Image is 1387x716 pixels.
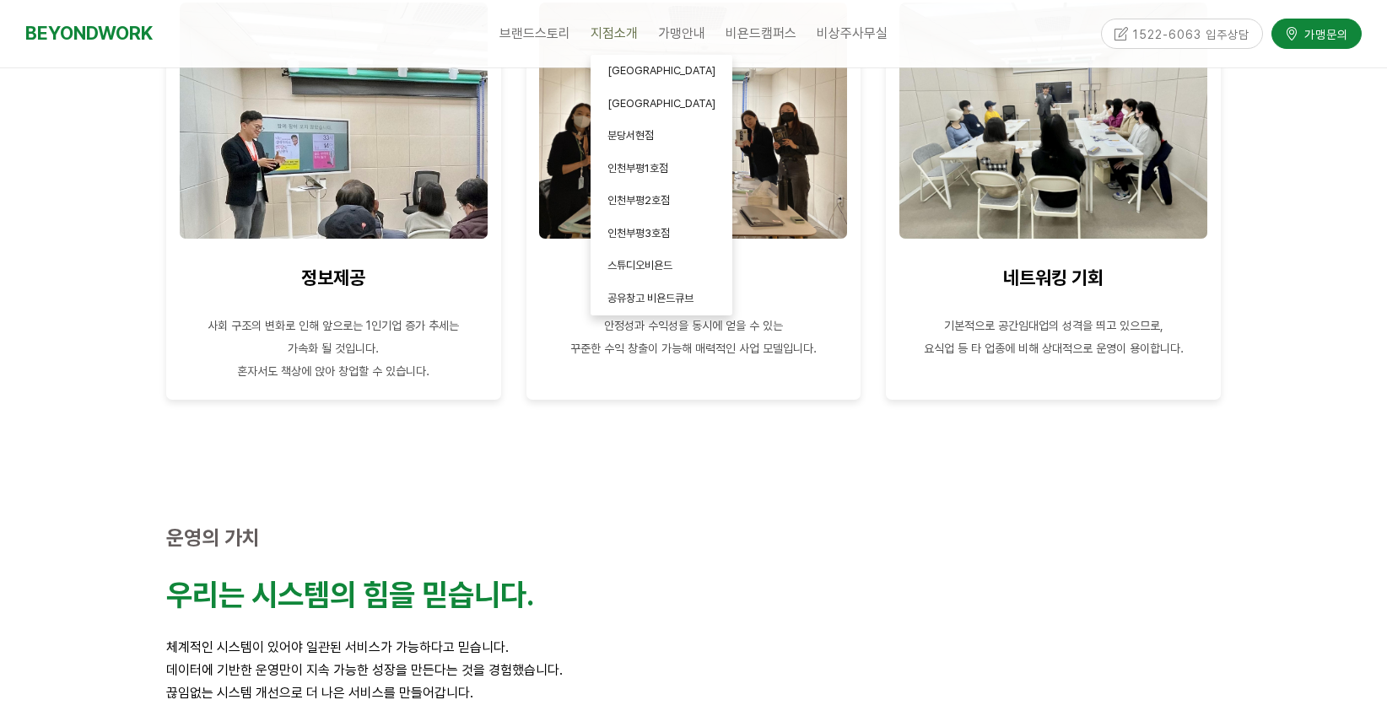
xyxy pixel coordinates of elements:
span: 가맹문의 [1299,25,1348,42]
span: 가맹안내 [658,25,705,41]
a: [GEOGRAPHIC_DATA] [591,88,732,121]
span: [GEOGRAPHIC_DATA] [607,97,715,110]
span: 요식업 등 타 업종에 비해 상대적으로 운영이 용이합니다. [924,342,1184,355]
span: 정보제공 [301,266,365,288]
span: 인천부평1호점 [607,162,668,175]
a: [GEOGRAPHIC_DATA] [591,55,732,88]
span: 비상주사무실 [817,25,888,41]
span: 기본적으로 공간임대업의 성격을 띄고 있으므로, [944,319,1163,332]
span: 인천부평3호점 [607,227,670,240]
p: 데이터에 기반한 운영만이 지속 가능한 성장을 만든다는 것을 경험했습니다. [166,659,1221,681]
a: 인천부평3호점 [591,218,732,250]
a: 분당서현점 [591,120,732,153]
span: 인천부평2호점 [607,194,670,207]
span: 혼자서도 책상에 앉아 창업할 수 있습니다. [237,364,429,378]
a: 비상주사무실 [807,13,898,55]
a: BEYONDWORK [25,18,153,49]
img: 0a2fc5f30e0aa.jpg [539,3,847,239]
a: 공유창고 비욘드큐브 [591,283,732,315]
a: 인천부평1호점 [591,153,732,186]
strong: 우리는 시스템의 힘을 믿습니다. [166,577,534,613]
span: 꾸준한 수익 창출이 가능해 매력적인 사업 모델입니다. [570,342,817,355]
span: 안정성과 수익성을 동시에 얻을 수 있는 [604,319,783,332]
a: 스튜디오비욘드 [591,250,732,283]
a: 가맹안내 [648,13,715,55]
span: 가속화 될 것입니다. [288,342,379,355]
img: 2fbbf6b0b99d4.jpg [899,3,1207,239]
p: 끊임없는 시스템 개선으로 더 나은 서비스를 만들어갑니다. [166,681,1221,704]
span: 공유창고 비욘드큐브 [607,292,693,304]
span: 스튜디오비욘드 [607,259,672,272]
span: 분당서현점 [607,129,654,142]
a: 지점소개 [580,13,648,55]
span: 사회 구조의 변화로 인해 앞으로는 1인기업 증가 추세는 [208,319,459,332]
strong: 네트워킹 기회 [1003,266,1104,288]
a: 비욘드캠퍼스 [715,13,807,55]
a: 가맹문의 [1271,19,1362,48]
span: 브랜드스토리 [499,25,570,41]
p: 체계적인 시스템이 있어야 일관된 서비스가 가능하다고 믿습니다. [166,636,1221,659]
span: [GEOGRAPHIC_DATA] [607,64,715,77]
a: 브랜드스토리 [489,13,580,55]
a: 인천부평2호점 [591,185,732,218]
strong: 운영의 가치 [166,525,260,550]
span: 비욘드캠퍼스 [726,25,796,41]
img: d570ab6f7e098.jpg [180,3,488,239]
span: 지점소개 [591,25,638,41]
